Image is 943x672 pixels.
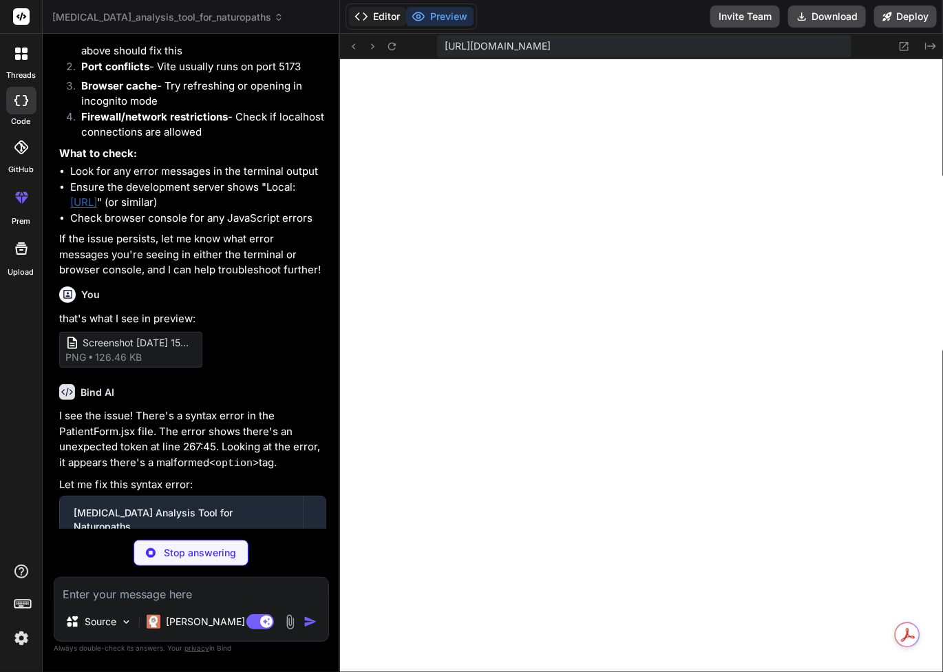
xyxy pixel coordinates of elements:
[70,164,326,180] li: Look for any error messages in the terminal output
[406,7,474,26] button: Preview
[81,60,149,73] strong: Port conflicts
[65,350,86,364] span: png
[59,231,326,278] p: If the issue persists, let me know what error messages you're seeing in either the terminal or br...
[81,110,228,123] strong: Firewall/network restrictions
[59,311,326,327] p: that's what I see in preview:
[52,10,284,24] span: [MEDICAL_DATA]_analysis_tool_for_naturopaths
[147,615,160,629] img: Claude 4 Sonnet
[349,7,406,26] button: Editor
[12,216,30,227] label: prem
[209,458,259,470] code: <option>
[74,506,289,534] div: [MEDICAL_DATA] Analysis Tool for Naturopaths
[120,616,132,628] img: Pick Models
[59,477,326,493] p: Let me fix this syntax error:
[70,196,97,209] a: [URL]
[184,644,209,652] span: privacy
[166,615,268,629] p: [PERSON_NAME] 4 S..
[85,615,116,629] p: Source
[340,59,943,672] iframe: Preview
[710,6,780,28] button: Invite Team
[12,116,31,127] label: code
[70,180,326,211] li: Ensure the development server shows "Local: " (or similar)
[70,78,326,109] li: - Try refreshing or opening in incognito mode
[788,6,866,28] button: Download
[70,59,326,78] li: - Vite usually runs on port 5173
[70,211,326,227] li: Check browser console for any JavaScript errors
[81,288,100,302] h6: You
[282,614,298,630] img: attachment
[81,386,114,399] h6: Bind AI
[304,615,317,629] img: icon
[83,336,193,350] span: Screenshot [DATE] 155556
[445,39,551,53] span: [URL][DOMAIN_NAME]
[10,627,33,650] img: settings
[164,546,236,560] p: Stop answering
[60,496,303,556] button: [MEDICAL_DATA] Analysis Tool for NaturopathsClick to open Workbench
[95,350,142,364] span: 126.46 KB
[6,70,36,81] label: threads
[59,408,326,472] p: I see the issue! There's a syntax error in the PatientForm.jsx file. The error shows there's an u...
[54,642,329,655] p: Always double-check its answers. Your in Bind
[8,164,34,176] label: GitHub
[59,147,137,160] strong: What to check:
[81,79,157,92] strong: Browser cache
[70,109,326,140] li: - Check if localhost connections are allowed
[8,266,34,278] label: Upload
[874,6,937,28] button: Deploy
